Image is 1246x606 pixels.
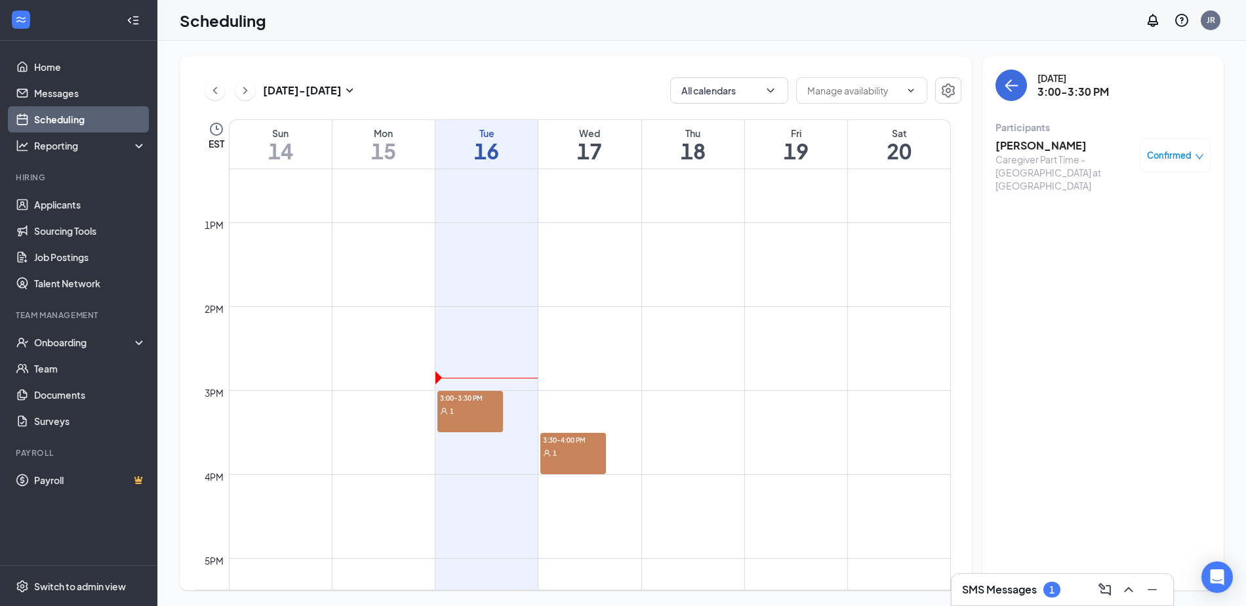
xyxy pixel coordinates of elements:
[995,153,1133,192] div: Caregiver Part Time - [GEOGRAPHIC_DATA] at [GEOGRAPHIC_DATA]
[440,407,448,415] svg: User
[34,355,146,382] a: Team
[1118,579,1139,600] button: ChevronUp
[1201,561,1233,593] div: Open Intercom Messenger
[34,139,147,152] div: Reporting
[209,121,224,137] svg: Clock
[995,70,1027,101] button: back-button
[230,140,332,162] h1: 14
[263,83,342,98] h3: [DATE] - [DATE]
[642,140,744,162] h1: 18
[34,467,146,493] a: PayrollCrown
[906,85,916,96] svg: ChevronDown
[1121,582,1136,597] svg: ChevronUp
[935,77,961,104] button: Settings
[230,127,332,140] div: Sun
[239,83,252,98] svg: ChevronRight
[34,336,135,349] div: Onboarding
[34,80,146,106] a: Messages
[435,127,538,140] div: Tue
[209,137,224,150] span: EST
[1003,77,1019,93] svg: ArrowLeft
[34,408,146,434] a: Surveys
[34,106,146,132] a: Scheduling
[16,447,144,458] div: Payroll
[16,172,144,183] div: Hiring
[332,127,435,140] div: Mon
[16,310,144,321] div: Team Management
[1174,12,1190,28] svg: QuestionInfo
[332,140,435,162] h1: 15
[1144,582,1160,597] svg: Minimize
[670,77,788,104] button: All calendarsChevronDown
[745,127,847,140] div: Fri
[180,9,266,31] h1: Scheduling
[642,120,744,169] a: September 18, 2025
[642,127,744,140] div: Thu
[848,120,950,169] a: September 20, 2025
[202,302,226,316] div: 2pm
[543,449,551,457] svg: User
[764,84,777,97] svg: ChevronDown
[332,120,435,169] a: September 15, 2025
[34,192,146,218] a: Applicants
[435,120,538,169] a: September 16, 2025
[16,580,29,593] svg: Settings
[209,83,222,98] svg: ChevronLeft
[538,140,641,162] h1: 17
[202,470,226,484] div: 4pm
[540,433,606,446] span: 3:30-4:00 PM
[342,83,357,98] svg: SmallChevronDown
[34,244,146,270] a: Job Postings
[34,270,146,296] a: Talent Network
[940,83,956,98] svg: Settings
[1147,149,1192,162] span: Confirmed
[435,140,538,162] h1: 16
[1049,584,1055,596] div: 1
[745,140,847,162] h1: 19
[995,121,1211,134] div: Participants
[538,120,641,169] a: September 17, 2025
[848,127,950,140] div: Sat
[553,449,557,458] span: 1
[1207,14,1215,26] div: JR
[202,218,226,232] div: 1pm
[127,14,140,27] svg: Collapse
[450,407,454,416] span: 1
[1037,71,1109,85] div: [DATE]
[437,391,503,404] span: 3:00-3:30 PM
[1145,12,1161,28] svg: Notifications
[235,81,255,100] button: ChevronRight
[1037,85,1109,99] h3: 3:00-3:30 PM
[962,582,1037,597] h3: SMS Messages
[230,120,332,169] a: September 14, 2025
[205,81,225,100] button: ChevronLeft
[1095,579,1115,600] button: ComposeMessage
[1195,152,1204,161] span: down
[202,386,226,400] div: 3pm
[995,138,1133,153] h3: [PERSON_NAME]
[16,336,29,349] svg: UserCheck
[848,140,950,162] h1: 20
[16,139,29,152] svg: Analysis
[745,120,847,169] a: September 19, 2025
[34,218,146,244] a: Sourcing Tools
[34,382,146,408] a: Documents
[807,83,900,98] input: Manage availability
[538,127,641,140] div: Wed
[1142,579,1163,600] button: Minimize
[1097,582,1113,597] svg: ComposeMessage
[14,13,28,26] svg: WorkstreamLogo
[34,54,146,80] a: Home
[34,580,126,593] div: Switch to admin view
[202,554,226,568] div: 5pm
